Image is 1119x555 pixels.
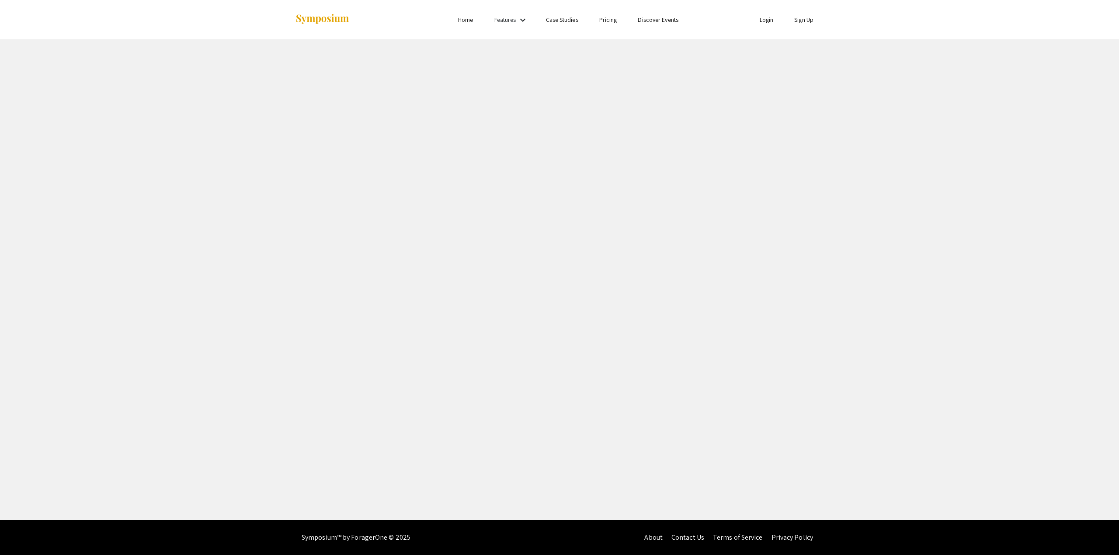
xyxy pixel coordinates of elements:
a: Contact Us [671,533,704,542]
a: Login [760,16,774,24]
a: Home [458,16,473,24]
div: Symposium™ by ForagerOne © 2025 [302,520,410,555]
a: Sign Up [794,16,813,24]
a: Pricing [599,16,617,24]
a: About [644,533,663,542]
a: Privacy Policy [771,533,813,542]
a: Features [494,16,516,24]
a: Terms of Service [713,533,763,542]
mat-icon: Expand Features list [518,15,528,25]
a: Discover Events [638,16,678,24]
img: Symposium by ForagerOne [295,14,350,25]
a: Case Studies [546,16,578,24]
